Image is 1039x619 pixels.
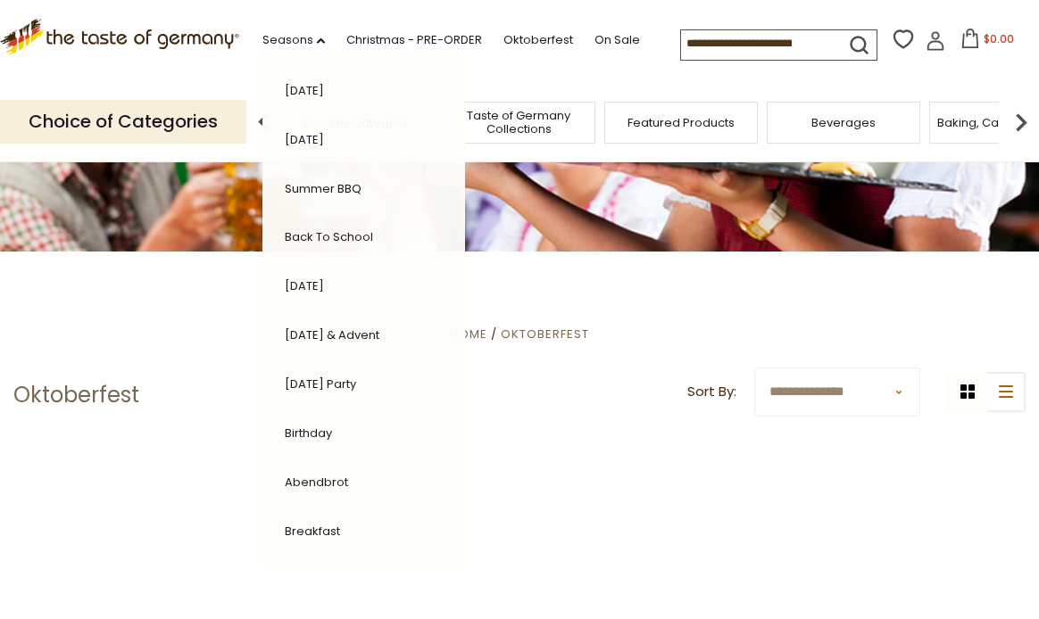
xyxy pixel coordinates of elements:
a: Abendbrot [285,474,348,491]
a: [DATE] & Advent [285,326,379,343]
a: [DATE] [285,277,324,294]
a: Christmas - PRE-ORDER [346,30,482,50]
a: On Sale [594,30,640,50]
a: [DATE] [285,82,324,99]
a: [DATE] Party [285,376,356,392]
a: Featured Products [628,116,735,129]
a: Birthday [285,425,332,442]
a: Oktoberfest [501,326,589,343]
label: Sort By: [687,381,736,403]
a: Oktoberfest [503,30,573,50]
img: next arrow [1003,104,1039,140]
a: Seasons [262,30,325,50]
a: Home [450,326,487,343]
a: Taste of Germany Collections [447,109,590,136]
a: Back to School [285,228,373,245]
a: Summer BBQ [285,180,362,197]
h1: Oktoberfest [13,382,139,409]
img: previous arrow [246,104,282,140]
a: Breakfast [285,523,340,540]
span: $0.00 [984,31,1014,46]
a: [DATE] [285,131,324,148]
a: Beverages [811,116,876,129]
button: $0.00 [949,29,1025,55]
